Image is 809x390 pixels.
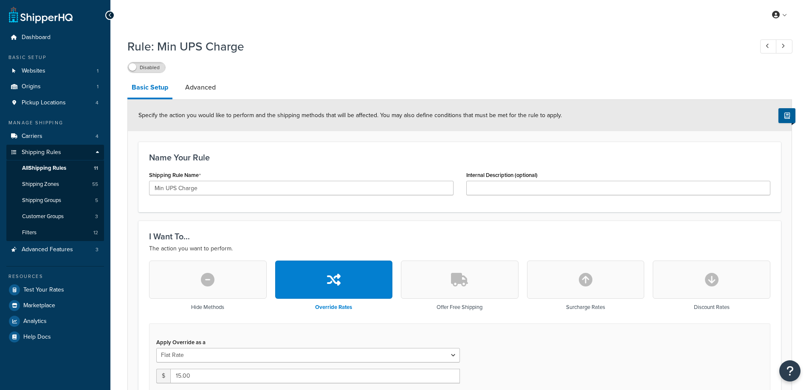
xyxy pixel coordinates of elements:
[6,63,104,79] a: Websites1
[23,318,47,325] span: Analytics
[97,67,99,75] span: 1
[191,304,224,310] h3: Hide Methods
[149,244,770,254] p: The action you want to perform.
[6,145,104,241] li: Shipping Rules
[6,298,104,313] a: Marketplace
[127,77,172,99] a: Basic Setup
[6,242,104,258] li: Advanced Features
[6,145,104,160] a: Shipping Rules
[22,149,61,156] span: Shipping Rules
[437,304,482,310] h3: Offer Free Shipping
[6,79,104,95] li: Origins
[6,273,104,280] div: Resources
[6,177,104,192] li: Shipping Zones
[22,181,59,188] span: Shipping Zones
[94,165,98,172] span: 11
[22,34,51,41] span: Dashboard
[776,39,792,53] a: Next Record
[149,172,201,179] label: Shipping Rule Name
[23,286,64,294] span: Test Your Rates
[149,153,770,162] h3: Name Your Rule
[6,129,104,144] a: Carriers4
[466,172,538,178] label: Internal Description (optional)
[6,242,104,258] a: Advanced Features3
[22,229,37,236] span: Filters
[95,213,98,220] span: 3
[92,181,98,188] span: 55
[22,83,41,90] span: Origins
[23,334,51,341] span: Help Docs
[6,193,104,208] li: Shipping Groups
[6,329,104,345] a: Help Docs
[181,77,220,98] a: Advanced
[6,225,104,241] a: Filters12
[6,119,104,126] div: Manage Shipping
[6,209,104,224] li: Customer Groups
[6,209,104,224] a: Customer Groups3
[93,229,98,236] span: 12
[22,197,61,204] span: Shipping Groups
[6,160,104,176] a: AllShipping Rules11
[156,369,170,383] span: $
[6,225,104,241] li: Filters
[22,213,64,220] span: Customer Groups
[6,177,104,192] a: Shipping Zones55
[22,165,66,172] span: All Shipping Rules
[95,197,98,204] span: 5
[97,83,99,90] span: 1
[96,246,99,253] span: 3
[315,304,352,310] h3: Override Rates
[128,62,165,73] label: Disabled
[6,30,104,45] a: Dashboard
[779,360,801,382] button: Open Resource Center
[127,38,744,55] h1: Rule: Min UPS Charge
[6,129,104,144] li: Carriers
[96,133,99,140] span: 4
[23,302,55,309] span: Marketplace
[22,133,42,140] span: Carriers
[6,95,104,111] a: Pickup Locations4
[22,67,45,75] span: Websites
[566,304,605,310] h3: Surcharge Rates
[760,39,777,53] a: Previous Record
[156,339,206,345] label: Apply Override as a
[6,193,104,208] a: Shipping Groups5
[22,99,66,107] span: Pickup Locations
[96,99,99,107] span: 4
[6,282,104,297] a: Test Your Rates
[6,314,104,329] a: Analytics
[6,54,104,61] div: Basic Setup
[138,111,562,120] span: Specify the action you would like to perform and the shipping methods that will be affected. You ...
[149,232,770,241] h3: I Want To...
[6,79,104,95] a: Origins1
[22,246,73,253] span: Advanced Features
[778,108,795,123] button: Show Help Docs
[6,63,104,79] li: Websites
[6,95,104,111] li: Pickup Locations
[694,304,730,310] h3: Discount Rates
